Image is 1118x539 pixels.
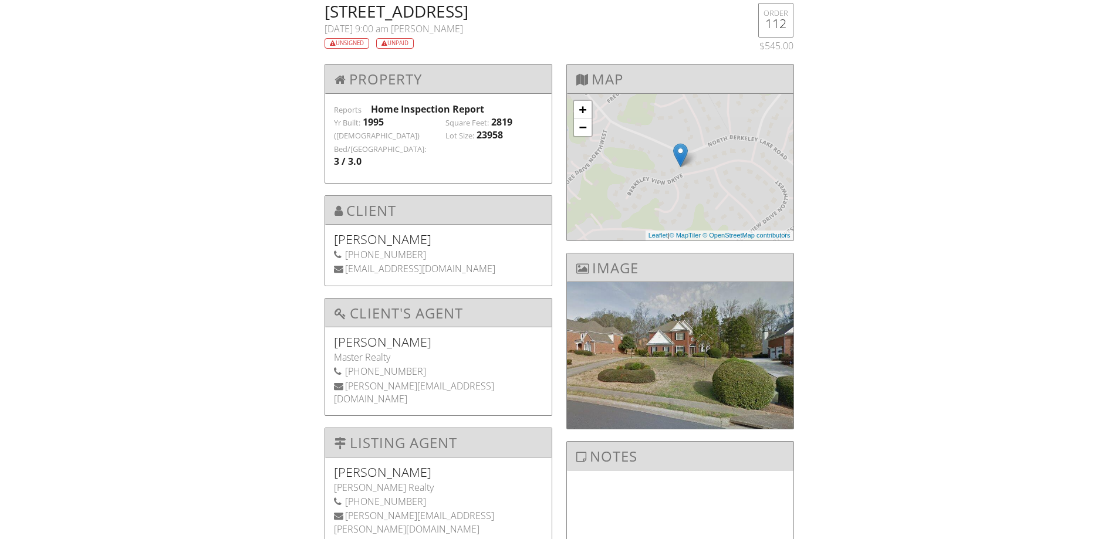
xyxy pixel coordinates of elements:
div: Home Inspection Report [371,103,543,116]
div: [PERSON_NAME] Realty [334,481,543,494]
h2: [STREET_ADDRESS] [325,3,714,19]
a: Zoom in [574,101,592,118]
div: [PHONE_NUMBER] [334,365,543,378]
a: Leaflet [648,232,668,239]
div: Master Realty [334,351,543,364]
div: Unsigned [325,38,369,49]
a: Zoom out [574,118,592,136]
div: 2819 [491,116,512,128]
label: Lot Size: [445,131,474,141]
h3: Image [567,253,793,282]
a: © MapTiler [670,232,701,239]
div: ORDER [764,8,788,18]
h5: [PERSON_NAME] [334,336,543,348]
h5: [PERSON_NAME] [334,233,543,245]
a: © OpenStreetMap contributors [702,232,790,239]
div: 23958 [477,128,503,141]
h3: Property [325,65,552,93]
h3: Client's Agent [325,299,552,327]
div: 3 / 3.0 [334,155,362,168]
span: [PERSON_NAME] [391,22,463,35]
h3: Listing Agent [325,428,552,457]
label: Square Feet: [445,118,489,128]
span: [DATE] 9:00 am [325,22,389,35]
h3: Map [567,65,793,93]
div: [EMAIL_ADDRESS][DOMAIN_NAME] [334,262,543,275]
div: Unpaid [376,38,414,49]
div: | [646,230,793,240]
h5: 112 [764,18,788,29]
h3: Client [325,196,552,225]
div: 1995 [363,116,384,128]
div: [PERSON_NAME][EMAIL_ADDRESS][DOMAIN_NAME] [334,379,543,406]
div: $545.00 [727,39,793,52]
label: Bed/[GEOGRAPHIC_DATA]: [334,144,426,155]
div: [PERSON_NAME][EMAIL_ADDRESS][PERSON_NAME][DOMAIN_NAME] [334,509,543,535]
h5: [PERSON_NAME] [334,466,543,478]
h3: Notes [567,442,793,470]
div: [PHONE_NUMBER] [334,248,543,261]
label: Yr Built: [334,118,360,128]
label: ([DEMOGRAPHIC_DATA]) [334,131,420,141]
label: Reports [334,104,362,115]
div: [PHONE_NUMBER] [334,495,543,508]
